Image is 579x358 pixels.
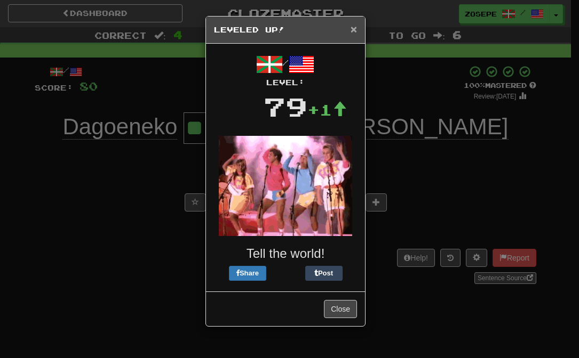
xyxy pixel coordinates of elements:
button: Share [229,266,266,281]
div: +1 [307,99,347,120]
span: × [351,23,357,35]
iframe: X Post Button [266,266,305,281]
img: dancing-0d422d2bf4134a41bd870944a7e477a280a918d08b0375f72831dcce4ed6eb41.gif [219,136,352,236]
div: Level: [214,77,357,88]
h5: Leveled Up! [214,25,357,35]
div: / [214,52,357,88]
button: Close [324,300,357,318]
button: Close [351,23,357,35]
button: Post [305,266,343,281]
div: 79 [264,88,307,125]
h3: Tell the world! [214,247,357,261]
